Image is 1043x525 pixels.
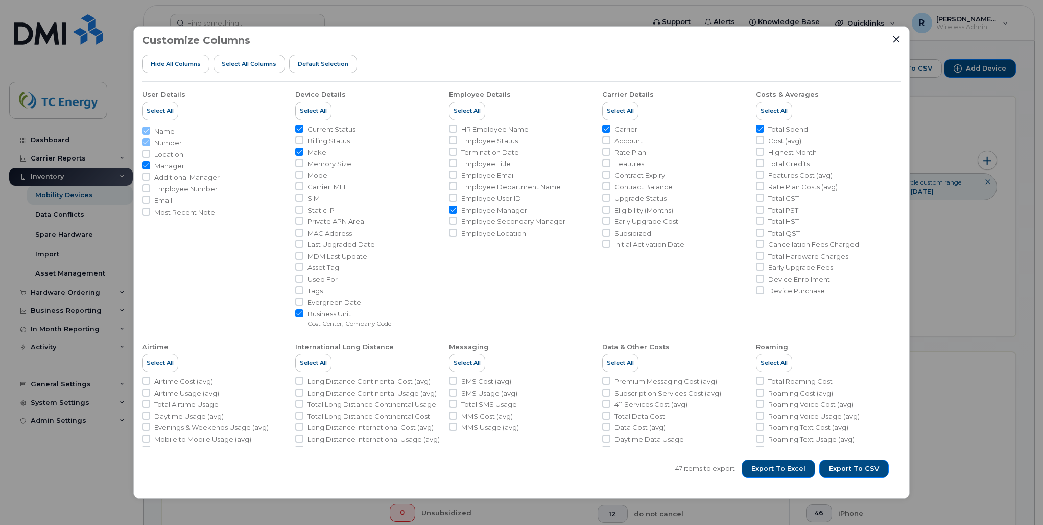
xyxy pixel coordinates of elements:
span: Static IP [307,206,335,215]
span: Early Upgrade Cost [614,217,678,226]
span: SIM [307,194,320,203]
span: Total PST [768,206,798,215]
span: Roaming Data Cost (avg) [768,446,851,455]
span: Roaming Voice Usage (avg) [768,412,860,421]
button: Select All [142,102,178,120]
span: Airtime Cost (avg) [154,377,213,386]
button: Select All [295,102,331,120]
span: Select All [300,359,327,367]
span: Features Cost (avg) [768,171,833,180]
span: Additional Manager [154,173,220,182]
button: Default Selection [289,55,357,73]
span: Mobile to Mobile Usage (avg) [154,435,251,444]
span: SMS Usage (avg) [461,389,517,398]
span: Evenings Data Usage [614,446,685,455]
span: Email [154,196,172,206]
span: 47 items to export [675,464,735,473]
span: Early Upgrade Fees [768,263,833,272]
span: Employee Location [461,229,526,238]
span: Total SMS Usage [461,400,517,409]
span: Select All [607,107,634,115]
span: Select all Columns [222,60,276,68]
span: Total Spend [768,125,808,134]
span: Select All [454,107,481,115]
span: Total QST [768,229,800,238]
span: Rate Plan [614,148,646,157]
span: Total Roaming Cost [768,377,833,386]
span: Asset Tag [307,263,339,272]
span: Model [307,171,329,180]
span: Billing Status [307,136,350,146]
span: Employee Title [461,159,511,169]
button: Select All [142,354,178,372]
button: Export to Excel [742,460,815,478]
span: Location [154,150,183,159]
button: Hide All Columns [142,55,209,73]
span: Premium Messaging Cost (avg) [614,377,717,386]
span: Contract Balance [614,182,673,192]
span: SMS Cost (avg) [461,377,511,386]
div: Data & Other Costs [602,343,670,352]
span: Name [154,127,175,136]
button: Select All [756,354,792,372]
span: Export to CSV [829,464,879,473]
span: Select All [761,107,788,115]
span: Export to Excel [751,464,805,473]
span: MAC Address [307,229,352,238]
div: Costs & Averages [756,90,819,99]
span: Long Distance Cost (avg) [154,446,237,455]
span: Carrier [614,125,637,134]
button: Select All [449,354,485,372]
span: Last Upgraded Date [307,240,375,249]
span: Select All [147,359,174,367]
span: Hide All Columns [151,60,201,68]
span: Total Data Cost [614,412,665,421]
span: Roaming Cost (avg) [768,389,833,398]
div: International Long Distance [295,343,394,352]
span: Features [614,159,644,169]
span: Termination Date [461,148,519,157]
span: Tags [307,286,323,296]
span: Subsidized [614,229,651,238]
div: Airtime [142,343,169,352]
span: Total Credits [768,159,810,169]
span: Long Distance International Cost (avg) [307,423,434,432]
span: Make [307,148,326,157]
span: Select All [607,359,634,367]
div: Device Details [295,90,346,99]
span: Data Cost (avg) [614,423,666,432]
iframe: Messenger Launcher [999,481,1035,517]
span: Employee User ID [461,194,521,203]
span: Roaming Text Usage (avg) [768,435,855,444]
span: Memory Size [307,159,351,169]
span: Roaming Voice Cost (avg) [768,400,854,409]
span: Employee Number [154,184,218,194]
span: Total Long Distance Continental Usage [307,400,436,409]
span: Employee Email [461,171,515,180]
span: Employee Status [461,136,518,146]
span: Select All [454,359,481,367]
span: Total Long Distance International Usage [307,446,439,455]
span: Highest Month [768,148,817,157]
div: Messaging [449,343,489,352]
button: Select all Columns [214,55,286,73]
button: Select All [756,102,792,120]
span: Device Purchase [768,286,825,296]
span: Private APN Area [307,217,364,226]
span: Manager [154,161,184,171]
span: Roaming Text Cost (avg) [768,423,848,432]
span: Default Selection [298,60,348,68]
div: Employee Details [449,90,511,99]
span: Cost (avg) [768,136,801,146]
span: Select All [147,107,174,115]
span: Total Hardware Charges [768,252,848,261]
span: Evergreen Date [307,298,361,307]
span: Initial Activation Date [614,240,684,249]
span: MMS Usage (avg) [461,423,519,432]
span: Total Airtime Usage [154,400,219,409]
span: Account [614,136,643,146]
span: Contract Expiry [614,171,665,180]
span: Employee Secondary Manager [461,217,565,226]
button: Select All [449,102,485,120]
span: MDM Last Update [307,252,367,261]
